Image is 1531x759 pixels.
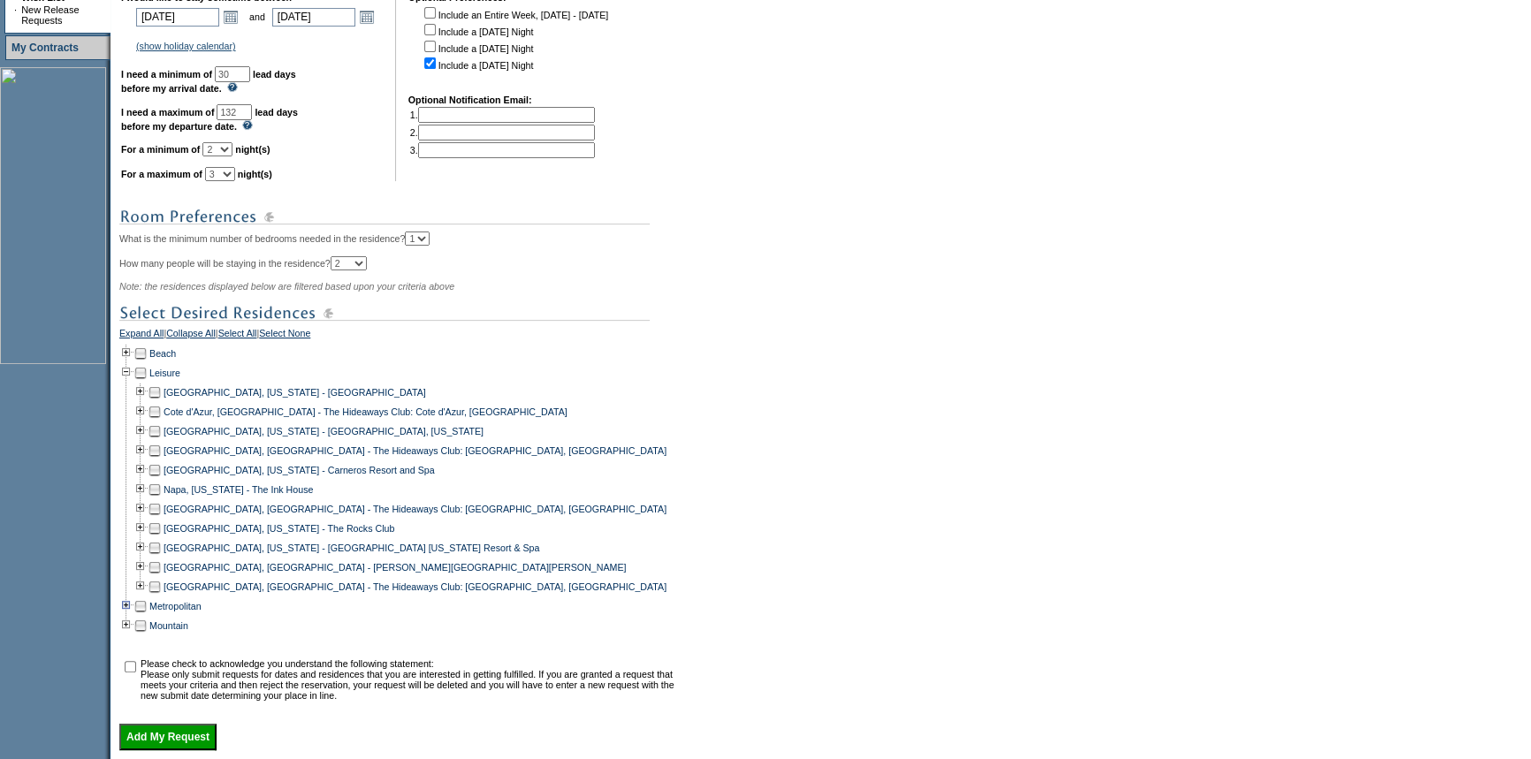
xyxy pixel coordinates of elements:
a: [GEOGRAPHIC_DATA], [GEOGRAPHIC_DATA] - The Hideaways Club: [GEOGRAPHIC_DATA], [GEOGRAPHIC_DATA] [164,504,666,514]
td: 1. [410,107,595,123]
td: Please check to acknowledge you understand the following statement: Please only submit requests f... [141,658,679,701]
a: [GEOGRAPHIC_DATA], [US_STATE] - Carneros Resort and Spa [164,465,435,475]
a: Beach [149,348,176,359]
a: [GEOGRAPHIC_DATA], [US_STATE] - The Rocks Club [164,523,394,534]
td: · [14,4,19,26]
a: [GEOGRAPHIC_DATA], [US_STATE] - [GEOGRAPHIC_DATA] [US_STATE] Resort & Spa [164,543,539,553]
a: Mountain [149,620,188,631]
input: Date format: M/D/Y. Shortcut keys: [T] for Today. [UP] or [.] for Next Day. [DOWN] or [,] for Pre... [272,8,355,27]
a: Select All [218,328,257,344]
a: [GEOGRAPHIC_DATA], [GEOGRAPHIC_DATA] - The Hideaways Club: [GEOGRAPHIC_DATA], [GEOGRAPHIC_DATA] [164,581,666,592]
b: I need a minimum of [121,69,212,80]
a: Napa, [US_STATE] - The Ink House [164,484,313,495]
b: night(s) [238,169,272,179]
a: My Contracts [11,42,79,54]
b: lead days before my departure date. [121,107,298,132]
div: | | | [119,328,681,344]
b: lead days before my arrival date. [121,69,296,94]
a: Leisure [149,368,180,378]
a: [GEOGRAPHIC_DATA], [US_STATE] - [GEOGRAPHIC_DATA] [164,387,426,398]
img: subTtlRoomPreferences.gif [119,206,650,228]
a: [GEOGRAPHIC_DATA], [GEOGRAPHIC_DATA] - The Hideaways Club: [GEOGRAPHIC_DATA], [GEOGRAPHIC_DATA] [164,445,666,456]
img: questionMark_lightBlue.gif [227,82,238,92]
b: I need a maximum of [121,107,214,118]
a: Open the calendar popup. [221,7,240,27]
input: Date format: M/D/Y. Shortcut keys: [T] for Today. [UP] or [.] for Next Day. [DOWN] or [,] for Pre... [136,8,219,27]
b: For a minimum of [121,144,200,155]
td: and [247,4,268,29]
a: Select None [259,328,310,344]
a: Cote d'Azur, [GEOGRAPHIC_DATA] - The Hideaways Club: Cote d'Azur, [GEOGRAPHIC_DATA] [164,406,567,417]
a: (show holiday calendar) [136,41,236,51]
a: Metropolitan [149,601,202,611]
td: 2. [410,125,595,140]
input: Add My Request [119,724,217,750]
a: Open the calendar popup. [357,7,377,27]
b: For a maximum of [121,169,202,179]
a: [GEOGRAPHIC_DATA], [US_STATE] - [GEOGRAPHIC_DATA], [US_STATE] [164,426,484,436]
span: Note: the residences displayed below are filtered based upon your criteria above [119,281,454,292]
img: questionMark_lightBlue.gif [242,120,253,130]
td: Include an Entire Week, [DATE] - [DATE] Include a [DATE] Night Include a [DATE] Night Include a [... [421,4,608,82]
a: [GEOGRAPHIC_DATA], [GEOGRAPHIC_DATA] - [PERSON_NAME][GEOGRAPHIC_DATA][PERSON_NAME] [164,562,626,573]
td: 3. [410,142,595,158]
b: Optional Notification Email: [408,95,532,105]
a: New Release Requests [21,4,79,26]
a: Collapse All [166,328,216,344]
b: night(s) [235,144,270,155]
a: Expand All [119,328,164,344]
